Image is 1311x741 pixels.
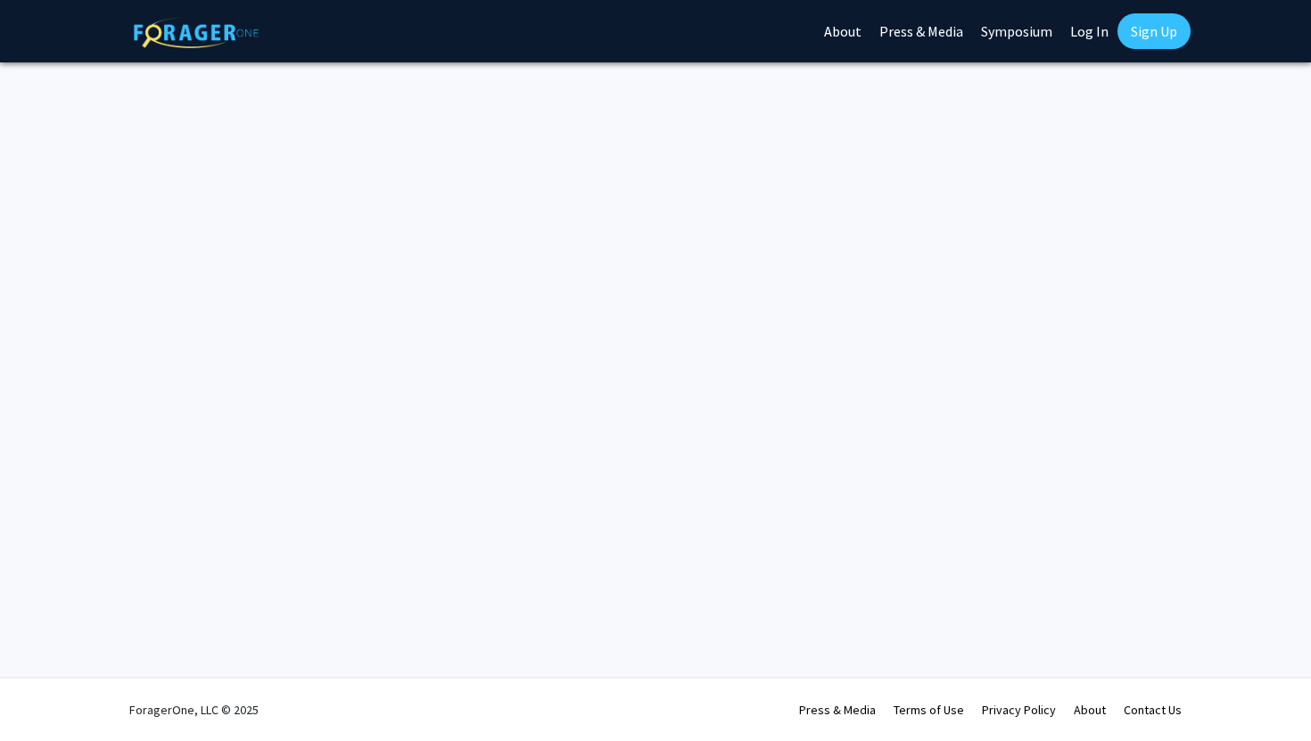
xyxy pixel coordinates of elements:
a: Sign Up [1117,13,1191,49]
a: About [1074,702,1106,718]
a: Press & Media [799,702,876,718]
a: Terms of Use [894,702,964,718]
img: ForagerOne Logo [134,17,259,48]
div: ForagerOne, LLC © 2025 [129,679,259,741]
a: Privacy Policy [982,702,1056,718]
a: Contact Us [1124,702,1182,718]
